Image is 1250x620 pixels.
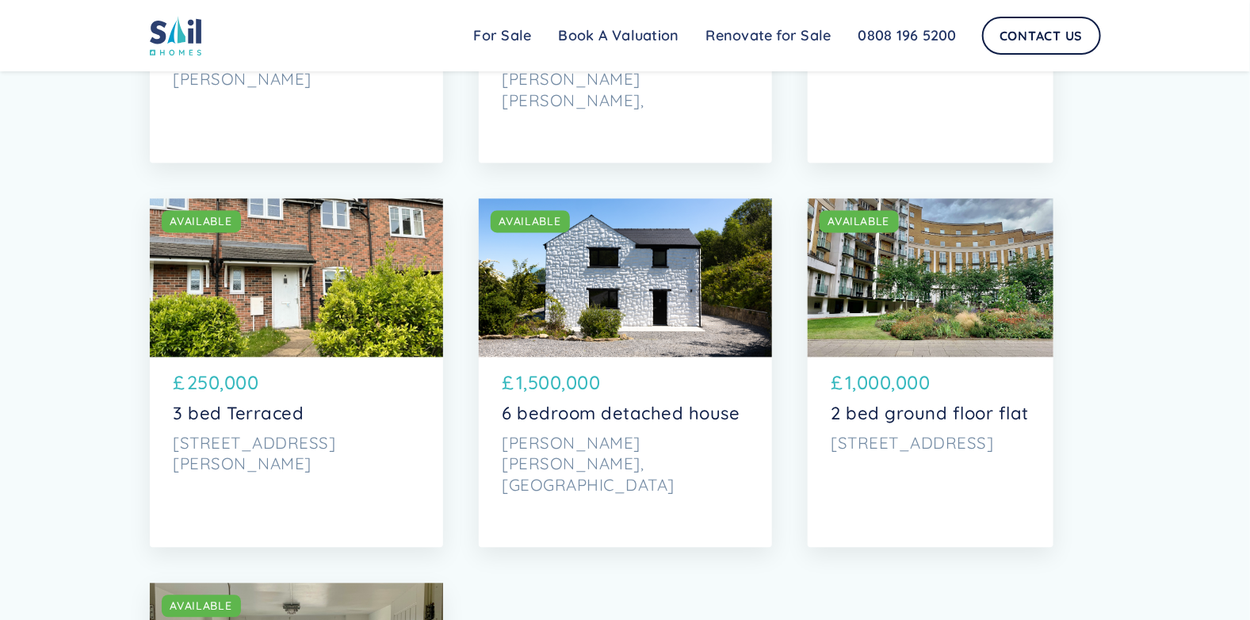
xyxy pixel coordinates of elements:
a: AVAILABLE£1,500,0006 bedroom detached house[PERSON_NAME] [PERSON_NAME], [GEOGRAPHIC_DATA] [479,199,772,548]
div: AVAILABLE [170,214,232,230]
p: 1,500,000 [516,369,601,397]
p: 6 bedroom detached house [503,404,748,425]
p: 250,000 [187,369,259,397]
p: £ [831,369,844,397]
p: 1,000,000 [845,369,931,397]
p: £ [174,369,186,397]
a: Contact Us [982,17,1101,55]
p: [STREET_ADDRESS][PERSON_NAME][PERSON_NAME], [503,48,748,112]
div: AVAILABLE [828,214,890,230]
div: AVAILABLE [170,599,232,614]
div: AVAILABLE [499,214,561,230]
a: 0808 196 5200 [845,20,970,52]
p: 3 bed Terraced [174,404,419,425]
p: [PERSON_NAME] [PERSON_NAME], [GEOGRAPHIC_DATA] [503,433,748,496]
a: Book A Valuation [545,20,693,52]
a: For Sale [461,20,545,52]
img: sail home logo colored [150,16,202,55]
a: AVAILABLE£250,0003 bed Terraced[STREET_ADDRESS][PERSON_NAME] [150,199,443,548]
p: 2 bed ground floor flat [831,404,1030,425]
p: [STREET_ADDRESS][PERSON_NAME] [174,433,419,475]
a: Renovate for Sale [693,20,845,52]
p: [STREET_ADDRESS] [831,433,1030,454]
p: £ [503,369,515,397]
a: AVAILABLE£1,000,0002 bed ground floor flat[STREET_ADDRESS] [808,199,1053,548]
